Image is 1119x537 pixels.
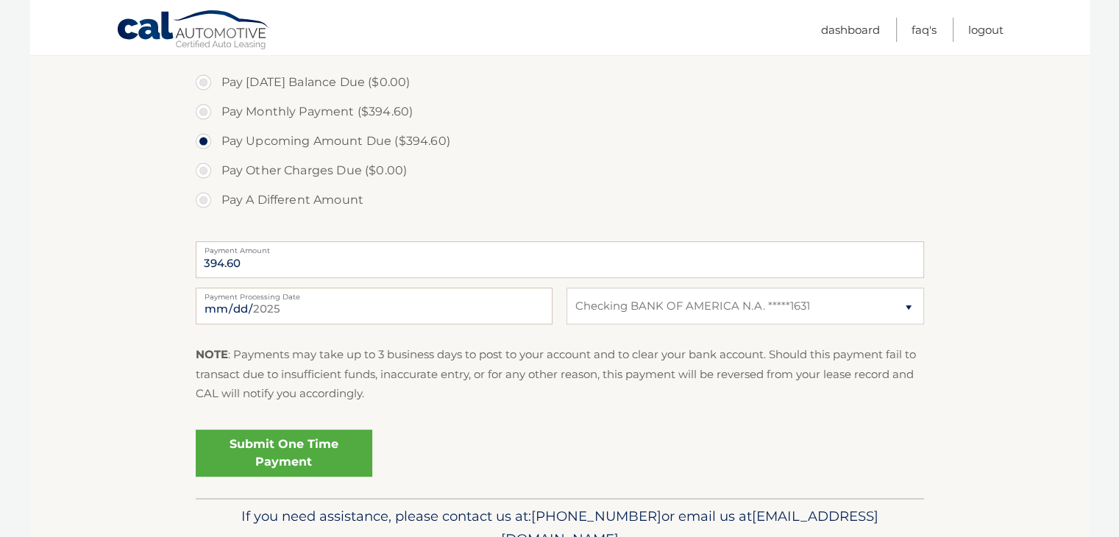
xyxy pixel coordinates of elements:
[196,430,372,477] a: Submit One Time Payment
[821,18,880,42] a: Dashboard
[196,68,924,97] label: Pay [DATE] Balance Due ($0.00)
[196,288,553,299] label: Payment Processing Date
[196,347,228,361] strong: NOTE
[196,156,924,185] label: Pay Other Charges Due ($0.00)
[912,18,937,42] a: FAQ's
[196,345,924,403] p: : Payments may take up to 3 business days to post to your account and to clear your bank account....
[196,185,924,215] label: Pay A Different Amount
[196,97,924,127] label: Pay Monthly Payment ($394.60)
[196,127,924,156] label: Pay Upcoming Amount Due ($394.60)
[116,10,271,52] a: Cal Automotive
[531,508,661,524] span: [PHONE_NUMBER]
[196,241,924,278] input: Payment Amount
[968,18,1003,42] a: Logout
[196,288,553,324] input: Payment Date
[196,241,924,253] label: Payment Amount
